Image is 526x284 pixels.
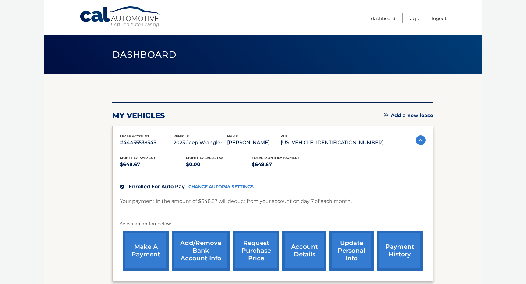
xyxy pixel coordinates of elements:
[282,231,326,271] a: account details
[120,138,174,147] p: #44455538545
[188,184,254,189] a: CHANGE AUTOPAY SETTINGS
[252,156,300,160] span: Total Monthly Payment
[384,113,388,117] img: add.svg
[172,231,230,271] a: Add/Remove bank account info
[227,138,281,147] p: [PERSON_NAME]
[432,13,447,23] a: Logout
[227,134,238,138] span: name
[174,138,227,147] p: 2023 Jeep Wrangler
[384,113,433,119] a: Add a new lease
[371,13,395,23] a: Dashboard
[281,138,384,147] p: [US_VEHICLE_IDENTIFICATION_NUMBER]
[120,160,186,169] p: $648.67
[416,135,426,145] img: accordion-active.svg
[120,197,352,206] p: Your payment in the amount of $648.67 will deduct from your account on day 7 of each month.
[120,220,426,228] p: Select an option below:
[233,231,279,271] a: request purchase price
[123,231,169,271] a: make a payment
[129,184,185,189] span: Enrolled For Auto Pay
[120,134,149,138] span: lease account
[409,13,419,23] a: FAQ's
[186,156,223,160] span: Monthly sales Tax
[174,134,189,138] span: vehicle
[252,160,318,169] p: $648.67
[186,160,252,169] p: $0.00
[377,231,423,271] a: payment history
[112,111,165,120] h2: my vehicles
[79,6,162,28] a: Cal Automotive
[281,134,287,138] span: vin
[112,49,176,60] span: Dashboard
[120,185,124,189] img: check.svg
[329,231,374,271] a: update personal info
[120,156,156,160] span: Monthly Payment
